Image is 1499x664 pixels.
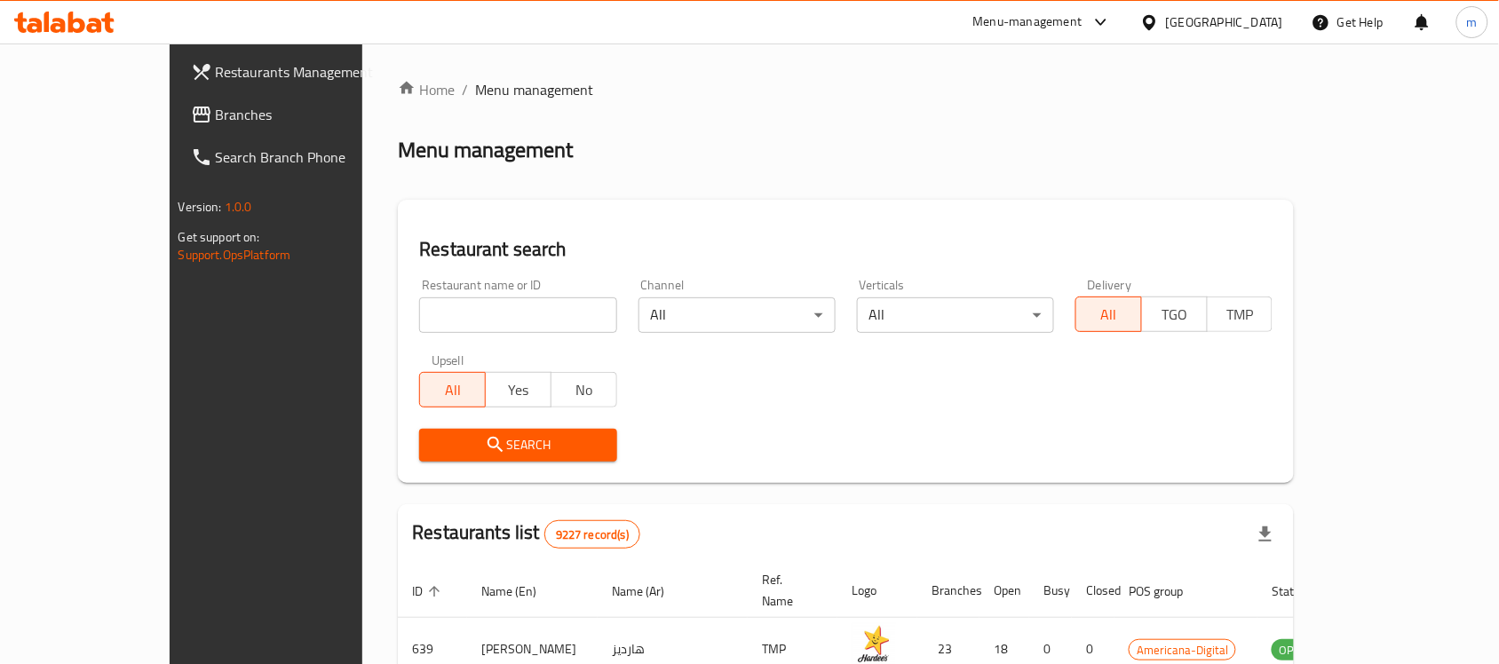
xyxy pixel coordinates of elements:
div: All [857,297,1054,333]
button: TMP [1207,296,1273,332]
input: Search for restaurant name or ID.. [419,297,616,333]
th: Closed [1072,564,1114,618]
label: Upsell [432,354,464,367]
span: POS group [1129,581,1206,602]
button: Search [419,429,616,462]
span: Status [1272,581,1329,602]
span: Search [433,434,602,456]
span: Americana-Digital [1130,640,1235,660]
div: Menu-management [973,12,1083,33]
span: Restaurants Management [216,61,406,83]
div: All [638,297,836,333]
span: TGO [1149,302,1201,328]
a: Support.OpsPlatform [178,243,291,266]
span: m [1467,12,1478,32]
span: Branches [216,104,406,125]
button: All [419,372,486,407]
li: / [462,79,468,100]
h2: Restaurant search [419,236,1273,263]
h2: Menu management [398,136,573,164]
span: Version: [178,195,222,218]
button: No [551,372,617,407]
span: All [427,377,479,403]
span: Menu management [475,79,593,100]
span: Get support on: [178,225,260,249]
span: No [559,377,610,403]
th: Logo [837,564,917,618]
span: TMP [1215,302,1266,328]
a: Branches [177,93,420,136]
span: Name (En) [481,581,559,602]
div: Export file [1244,513,1287,556]
span: OPEN [1272,640,1315,660]
span: Ref. Name [762,569,816,612]
button: TGO [1141,296,1208,332]
span: Search Branch Phone [216,146,406,168]
th: Branches [917,564,980,618]
span: ID [412,581,446,602]
label: Delivery [1088,279,1132,291]
div: Total records count [544,520,640,549]
a: Search Branch Phone [177,136,420,178]
span: 1.0.0 [225,195,252,218]
span: All [1083,302,1135,328]
button: Yes [485,372,551,407]
th: Open [980,564,1029,618]
button: All [1075,296,1142,332]
nav: breadcrumb [398,79,1294,100]
span: 9227 record(s) [545,526,639,543]
a: Restaurants Management [177,51,420,93]
h2: Restaurants list [412,519,640,549]
a: Home [398,79,455,100]
span: Yes [493,377,544,403]
span: Name (Ar) [612,581,687,602]
div: [GEOGRAPHIC_DATA] [1166,12,1283,32]
th: Busy [1029,564,1072,618]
